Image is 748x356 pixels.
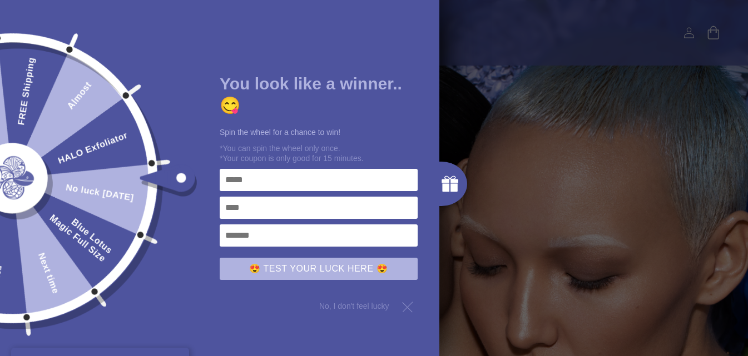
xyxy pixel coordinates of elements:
span: No, I don't feel lucky [319,297,398,316]
div: Next time [7,176,61,294]
div: Almost [8,79,94,182]
div: No luck [DATE] [12,173,135,203]
div: FREE Shipping [7,56,37,179]
p: You look like a winner..😋 [220,73,418,116]
div: HALO Exfoliator [11,129,129,183]
div: 😍 Test your luck here 😍 [220,258,418,280]
p: Spin the wheel for a chance to win! [220,127,418,137]
p: *You can spin the wheel only once. [220,143,418,153]
p: *Your coupon is only good for 15 minutes. [220,153,418,163]
div: Blue Lotus Magic Full Size [6,170,115,264]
